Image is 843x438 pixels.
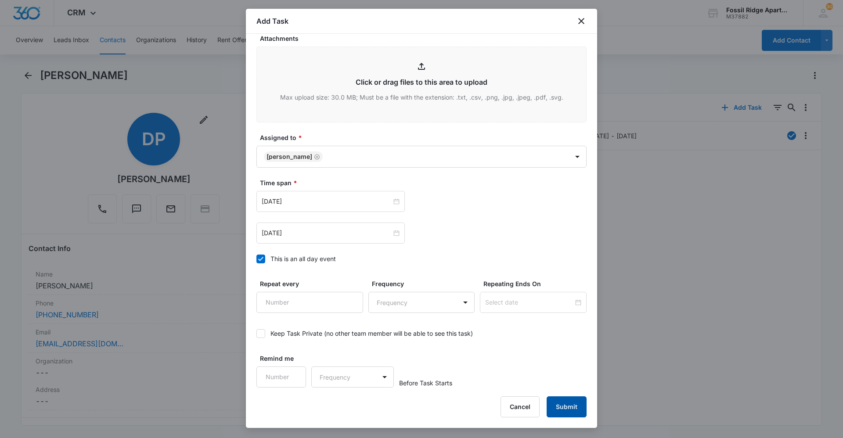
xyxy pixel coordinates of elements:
[485,298,573,307] input: Select date
[256,16,288,26] h1: Add Task
[312,154,320,160] div: Remove Leotis Johnson
[256,366,306,388] input: Number
[260,178,590,187] label: Time span
[267,154,312,160] div: [PERSON_NAME]
[262,228,392,238] input: Oct 10, 2025
[372,279,479,288] label: Frequency
[256,292,363,313] input: Number
[260,279,367,288] label: Repeat every
[399,378,452,388] span: Before Task Starts
[270,254,336,263] div: This is an all day event
[260,354,310,363] label: Remind me
[547,396,587,417] button: Submit
[262,197,392,206] input: Oct 6, 2025
[576,16,587,26] button: close
[483,279,590,288] label: Repeating Ends On
[260,34,590,43] label: Attachments
[501,396,540,417] button: Cancel
[270,329,473,338] div: Keep Task Private (no other team member will be able to see this task)
[260,133,590,142] label: Assigned to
